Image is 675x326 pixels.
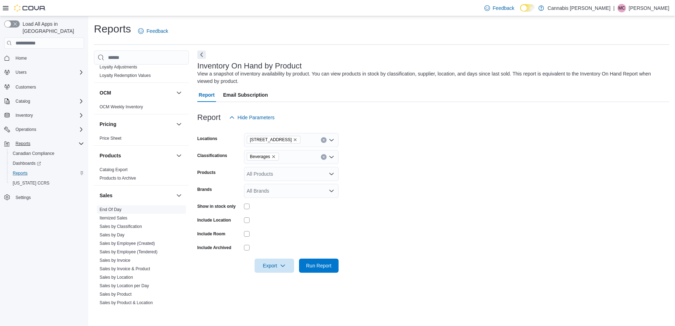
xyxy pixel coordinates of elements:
button: Open list of options [329,188,334,194]
div: View a snapshot of inventory availability by product. You can view products in stock by classific... [197,70,666,85]
p: | [613,4,615,12]
span: Feedback [493,5,514,12]
span: Run Report [306,262,331,269]
button: Remove 236 8th St E. from selection in this group [293,138,297,142]
button: Next [197,50,206,59]
span: Home [16,55,27,61]
span: Dashboards [13,161,41,166]
a: Feedback [482,1,517,15]
h3: Inventory On Hand by Product [197,62,302,70]
button: Inventory [1,110,87,120]
span: Reports [10,169,84,177]
span: Sales by Employee (Tendered) [100,249,157,255]
button: Catalog [13,97,33,105]
button: Operations [1,125,87,134]
a: Reports [10,169,30,177]
a: Sales by Product & Location per Day [100,309,169,314]
a: OCM Weekly Inventory [100,104,143,109]
button: Open list of options [329,171,334,177]
span: Settings [16,195,31,200]
button: Reports [1,139,87,149]
span: Canadian Compliance [13,151,54,156]
span: Users [13,68,84,77]
div: Mike Cochrane [617,4,626,12]
button: Products [100,152,173,159]
span: Reports [16,141,30,146]
a: Products to Archive [100,176,136,181]
span: MC [619,4,625,12]
button: Open list of options [329,137,334,143]
span: Dashboards [10,159,84,168]
a: Itemized Sales [100,216,127,221]
span: Beverages [247,153,279,161]
span: Loyalty Adjustments [100,64,137,70]
input: Dark Mode [520,4,535,12]
label: Classifications [197,153,227,158]
a: Canadian Compliance [10,149,57,158]
span: Itemized Sales [100,215,127,221]
h3: Sales [100,192,113,199]
a: Home [13,54,30,62]
span: Feedback [147,28,168,35]
button: Hide Parameters [226,110,277,125]
span: Sales by Invoice [100,258,130,263]
button: Catalog [1,96,87,106]
a: Customers [13,83,39,91]
button: Clear input [321,137,327,143]
button: Settings [1,192,87,203]
h3: Pricing [100,121,116,128]
button: Sales [175,191,183,200]
p: [PERSON_NAME] [629,4,669,12]
button: Operations [13,125,39,134]
div: Pricing [94,134,189,145]
button: Canadian Compliance [7,149,87,158]
label: Show in stock only [197,204,236,209]
button: Reports [13,139,33,148]
a: Price Sheet [100,136,121,141]
button: Pricing [100,121,173,128]
span: 236 8th St E. [247,136,301,144]
button: Pricing [175,120,183,128]
span: Home [13,54,84,62]
span: [STREET_ADDRESS] [250,136,292,143]
a: [US_STATE] CCRS [10,179,52,187]
span: Canadian Compliance [10,149,84,158]
span: Inventory [13,111,84,120]
span: Customers [16,84,36,90]
span: Users [16,70,26,75]
span: Load All Apps in [GEOGRAPHIC_DATA] [20,20,84,35]
h1: Reports [94,22,131,36]
a: Sales by Product [100,292,132,297]
h3: Products [100,152,121,159]
span: Reports [13,170,28,176]
a: Sales by Employee (Tendered) [100,249,157,254]
button: OCM [175,89,183,97]
button: Run Report [299,259,339,273]
span: Beverages [250,153,270,160]
button: Inventory [13,111,36,120]
span: Catalog [13,97,84,105]
p: Cannabis [PERSON_NAME] [548,4,610,12]
button: Products [175,151,183,160]
a: Loyalty Redemption Values [100,73,151,78]
a: Sales by Employee (Created) [100,241,155,246]
a: Sales by Classification [100,224,142,229]
button: Clear input [321,154,327,160]
span: Catalog [16,98,30,104]
a: Sales by Product & Location [100,300,153,305]
button: [US_STATE] CCRS [7,178,87,188]
span: [US_STATE] CCRS [13,180,49,186]
span: Report [199,88,215,102]
span: Settings [13,193,84,202]
span: Reports [13,139,84,148]
a: Settings [13,193,34,202]
span: OCM Weekly Inventory [100,104,143,110]
a: End Of Day [100,207,121,212]
a: Sales by Invoice & Product [100,266,150,271]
